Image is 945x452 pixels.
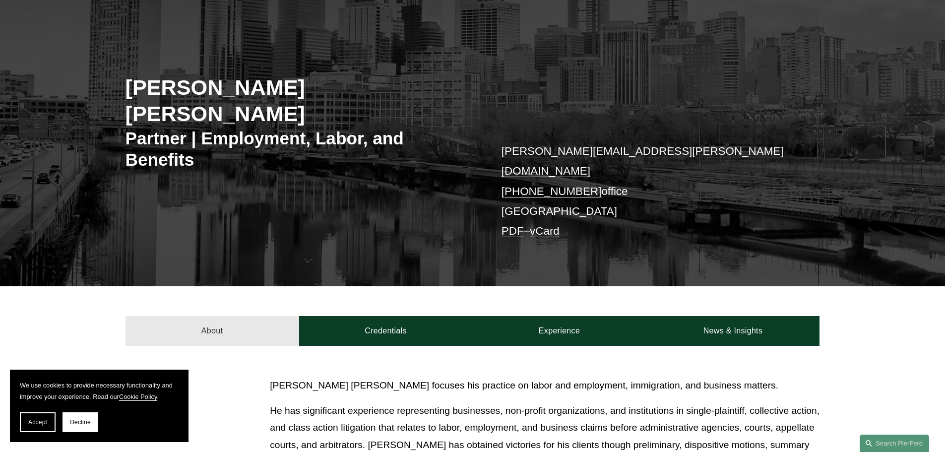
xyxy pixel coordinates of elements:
[860,435,929,452] a: Search this site
[502,141,791,242] p: office [GEOGRAPHIC_DATA] –
[646,316,819,346] a: News & Insights
[70,419,91,426] span: Decline
[20,412,56,432] button: Accept
[63,412,98,432] button: Decline
[20,380,179,402] p: We use cookies to provide necessary functionality and improve your experience. Read our .
[530,225,560,237] a: vCard
[502,185,602,197] a: [PHONE_NUMBER]
[126,316,299,346] a: About
[502,145,784,177] a: [PERSON_NAME][EMAIL_ADDRESS][PERSON_NAME][DOMAIN_NAME]
[10,370,189,442] section: Cookie banner
[299,316,473,346] a: Credentials
[126,128,473,171] h3: Partner | Employment, Labor, and Benefits
[119,393,157,400] a: Cookie Policy
[473,316,646,346] a: Experience
[28,419,47,426] span: Accept
[502,225,524,237] a: PDF
[270,377,819,394] p: [PERSON_NAME] [PERSON_NAME] focuses his practice on labor and employment, immigration, and busine...
[126,74,473,127] h2: [PERSON_NAME] [PERSON_NAME]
